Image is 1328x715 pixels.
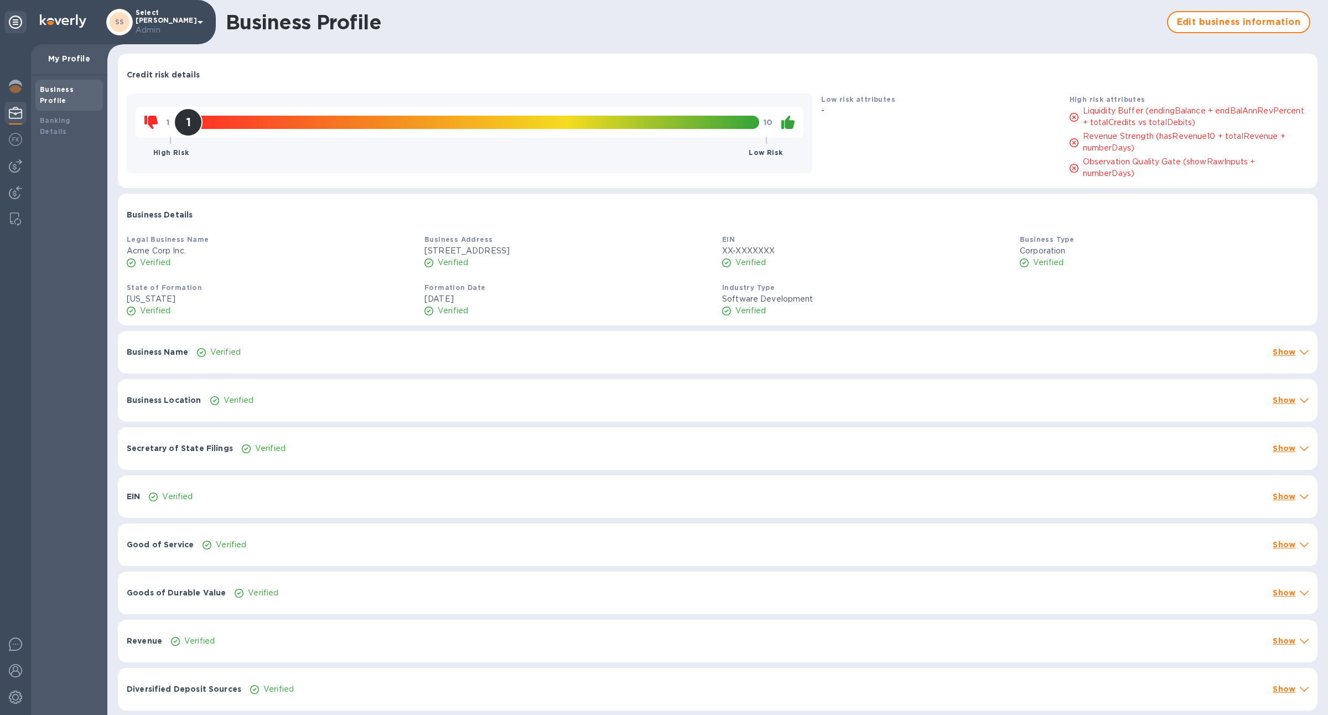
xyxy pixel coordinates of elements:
[118,668,1317,711] div: Diversified Deposit SourcesVerifiedShow
[118,194,1317,229] div: Business Details
[127,587,226,598] p: Goods of Durable Value
[722,245,1011,257] p: XX-XXXXXXX
[184,635,215,647] p: Verified
[722,283,775,292] b: Industry Type
[226,11,1149,34] h1: Business Profile
[1273,443,1295,454] p: Show
[821,95,895,103] b: Low risk attributes
[438,257,468,268] p: Verified
[255,443,286,454] p: Verified
[248,587,278,599] p: Verified
[9,106,22,120] img: My Profile
[9,133,22,146] img: Foreign exchange
[1273,491,1295,502] p: Show
[1083,156,1309,179] p: Observation Quality Gate (showRawInputs + numberDays)
[1083,131,1309,154] p: Revenue Strength (hasRevenue10 + totalRevenue + numberDays)
[115,18,124,26] b: SS
[118,620,1317,662] div: RevenueVerifiedShow
[1177,15,1300,29] span: Edit business information
[118,572,1317,614] div: Goods of Durable ValueVerifiedShow
[118,475,1317,518] div: EINVerifiedShow
[127,69,200,80] p: Credit risk details
[127,539,194,550] p: Good of Service
[735,305,766,317] p: Verified
[1020,235,1074,243] b: Business Type
[40,14,86,28] img: Logo
[819,103,827,118] div: -
[167,118,169,127] b: 1
[118,427,1317,470] div: Secretary of State FilingsVerifiedShow
[1273,683,1295,695] p: Show
[764,118,772,127] b: 10
[1020,245,1309,257] p: Corporation
[127,683,241,695] p: Diversified Deposit Sources
[216,539,246,551] p: Verified
[140,257,170,268] p: Verified
[424,235,492,243] b: Business Address
[118,379,1317,422] div: Business LocationVerifiedShow
[162,491,193,502] p: Verified
[127,245,416,257] p: Acme Corp Inc.
[1167,11,1310,33] button: Edit business information
[40,53,98,64] p: My Profile
[118,524,1317,566] div: Good of ServiceVerifiedShow
[40,85,74,105] b: Business Profile
[127,395,201,406] p: Business Location
[136,24,191,36] p: Admin
[118,54,1317,89] div: Credit risk details
[263,683,294,695] p: Verified
[127,346,188,357] p: Business Name
[735,257,766,268] p: Verified
[1070,95,1145,103] b: High risk attributes
[424,283,486,292] b: Formation Date
[118,331,1317,374] div: Business NameVerifiedShow
[1083,105,1309,128] p: Liquidity Buffer (endingBalance + endBalAnnRevPercent + totalCredits vs totalDebits)
[127,293,416,305] p: [US_STATE]
[438,305,468,317] p: Verified
[224,395,254,406] p: Verified
[153,148,189,157] b: High Risk
[1273,395,1295,406] p: Show
[127,283,202,292] b: State of Formation
[127,235,209,243] b: Legal Business Name
[186,115,191,129] h2: 1
[1273,539,1295,550] p: Show
[210,346,241,358] p: Verified
[1273,635,1295,646] p: Show
[140,305,170,317] p: Verified
[1273,346,1295,357] p: Show
[127,491,140,502] p: EIN
[127,443,233,454] p: Secretary of State Filings
[4,11,27,33] div: Unpin categories
[424,293,713,305] p: [DATE]
[1273,587,1295,598] p: Show
[722,293,1011,305] p: Software Development
[1033,257,1064,268] p: Verified
[127,209,193,220] p: Business Details
[722,235,735,243] b: EIN
[136,9,191,36] p: Select [PERSON_NAME]
[127,635,162,646] p: Revenue
[424,245,713,257] p: [STREET_ADDRESS]
[749,148,782,157] b: Low Risk
[40,116,71,136] b: Banking Details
